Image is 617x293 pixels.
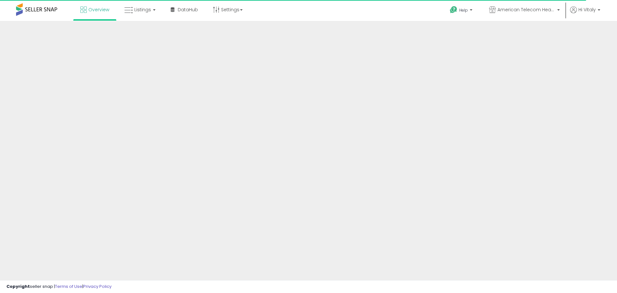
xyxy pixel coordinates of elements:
span: Hi Vitaly [578,6,596,13]
span: DataHub [178,6,198,13]
a: Help [445,1,479,21]
a: Terms of Use [55,283,82,289]
div: seller snap | | [6,284,112,290]
span: American Telecom Headquarters [497,6,555,13]
a: Hi Vitaly [570,6,600,21]
a: Privacy Policy [83,283,112,289]
span: Listings [134,6,151,13]
strong: Copyright [6,283,30,289]
span: Overview [88,6,109,13]
span: Help [459,7,468,13]
i: Get Help [450,6,458,14]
